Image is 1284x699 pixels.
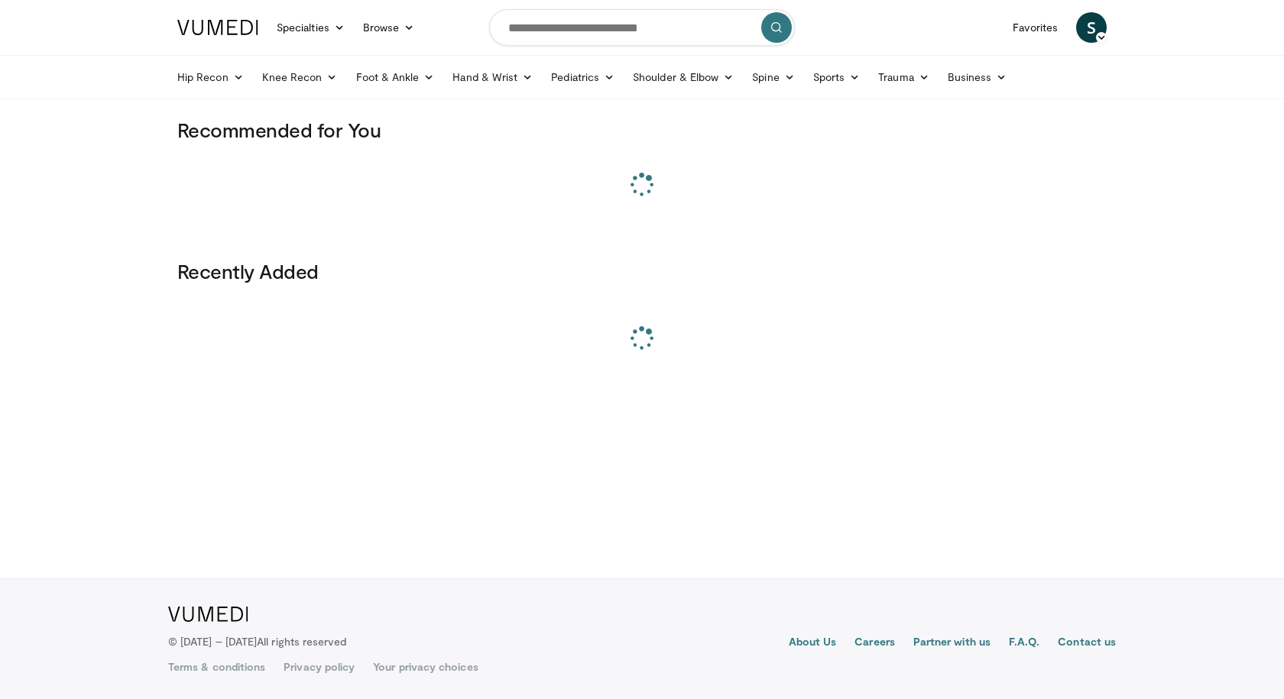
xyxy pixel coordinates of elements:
[443,62,542,92] a: Hand & Wrist
[1076,12,1107,43] a: S
[168,62,253,92] a: Hip Recon
[939,62,1016,92] a: Business
[177,20,258,35] img: VuMedi Logo
[1009,634,1039,652] a: F.A.Q.
[373,659,478,675] a: Your privacy choices
[542,62,624,92] a: Pediatrics
[267,12,354,43] a: Specialties
[1058,634,1116,652] a: Contact us
[854,634,895,652] a: Careers
[168,607,248,622] img: VuMedi Logo
[624,62,743,92] a: Shoulder & Elbow
[168,634,347,649] p: © [DATE] – [DATE]
[489,9,795,46] input: Search topics, interventions
[177,118,1107,142] h3: Recommended for You
[253,62,347,92] a: Knee Recon
[347,62,444,92] a: Foot & Ankle
[804,62,870,92] a: Sports
[913,634,991,652] a: Partner with us
[743,62,803,92] a: Spine
[177,259,1107,283] h3: Recently Added
[789,634,837,652] a: About Us
[168,659,265,675] a: Terms & conditions
[257,635,346,648] span: All rights reserved
[354,12,424,43] a: Browse
[869,62,939,92] a: Trauma
[1004,12,1067,43] a: Favorites
[284,659,355,675] a: Privacy policy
